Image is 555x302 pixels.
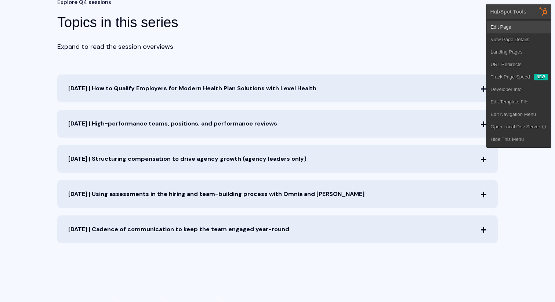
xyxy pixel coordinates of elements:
span: [DATE] | Cadence of communication to keep the team engaged year-round [57,215,498,243]
span: [DATE] | How to Qualify Employers for Modern Health Plan Solutions with Level Health [57,74,498,102]
a: View Page Details [487,33,551,46]
span: Expand to read the session overviews [57,41,173,52]
a: Hide This Menu [487,133,551,146]
a: URL Redirects [487,58,551,71]
a: Edit Navigation Menu [487,108,551,121]
a: Landing Pages [487,46,551,58]
a: Developer Info [487,83,551,96]
span: [DATE] | High-performance teams, positions, and performance reviews [57,110,498,138]
a: Edit Template File [487,96,551,108]
span: [DATE] | Structuring compensation to drive agency growth (agency leaders only) [57,145,498,173]
a: Edit Page [487,21,551,33]
div: New [534,74,548,80]
h2: Topics in this series [57,13,303,32]
div: HubSpot Tools Edit PageView Page DetailsLanding PagesURL Redirects Track Page Speed New Developer... [486,4,551,148]
img: HubSpot Tools Menu Toggle [536,4,551,19]
a: Track Page Speed [487,71,533,83]
a: Open Local Dev Server [487,121,551,133]
div: HubSpot Tools [490,8,526,15]
span: [DATE] | Using assessments in the hiring and team-building process with Omnia and [PERSON_NAME] [57,180,498,208]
